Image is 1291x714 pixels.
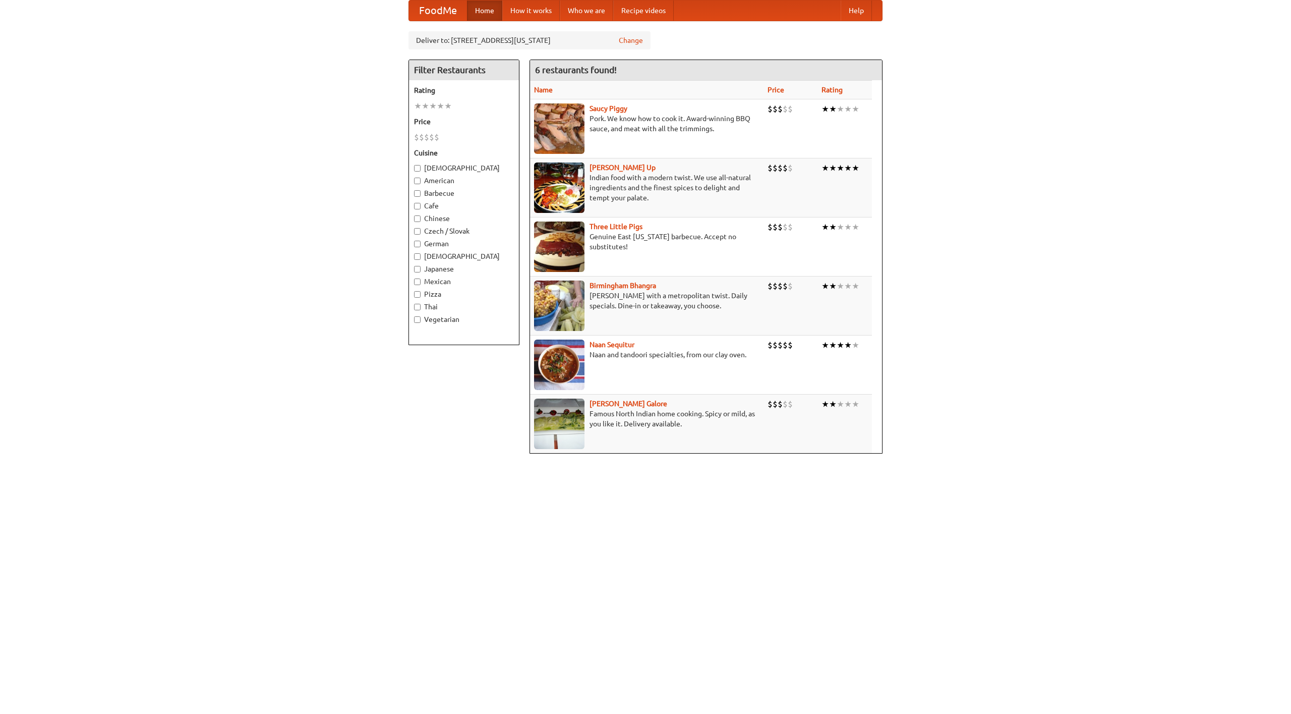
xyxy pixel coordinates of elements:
[837,222,844,233] li: ★
[783,103,788,115] li: $
[414,264,514,274] label: Japanese
[852,222,859,233] li: ★
[590,400,667,408] b: [PERSON_NAME] Galore
[837,340,844,351] li: ★
[414,316,421,323] input: Vegetarian
[844,103,852,115] li: ★
[821,340,829,351] li: ★
[778,340,783,351] li: $
[844,281,852,292] li: ★
[773,103,778,115] li: $
[768,86,784,94] a: Price
[534,103,584,154] img: saucy.jpg
[534,162,584,213] img: curryup.jpg
[829,281,837,292] li: ★
[444,100,452,112] li: ★
[414,165,421,172] input: [DEMOGRAPHIC_DATA]
[408,31,651,49] div: Deliver to: [STREET_ADDRESS][US_STATE]
[534,340,584,390] img: naansequitur.jpg
[534,409,759,429] p: Famous North Indian home cooking. Spicy or mild, as you like it. Delivery available.
[768,103,773,115] li: $
[414,188,514,198] label: Barbecue
[414,302,514,312] label: Thai
[829,222,837,233] li: ★
[409,1,467,21] a: FoodMe
[590,163,656,172] a: [PERSON_NAME] Up
[844,222,852,233] li: ★
[837,399,844,410] li: ★
[502,1,560,21] a: How it works
[821,162,829,174] li: ★
[773,281,778,292] li: $
[409,60,519,80] h4: Filter Restaurants
[414,226,514,236] label: Czech / Slovak
[414,85,514,95] h5: Rating
[852,103,859,115] li: ★
[788,162,793,174] li: $
[788,340,793,351] li: $
[414,117,514,127] h5: Price
[534,173,759,203] p: Indian food with a modern twist. We use all-natural ingredients and the finest spices to delight ...
[534,291,759,311] p: [PERSON_NAME] with a metropolitan twist. Daily specials. Dine-in or takeaway, you choose.
[414,163,514,173] label: [DEMOGRAPHIC_DATA]
[590,282,656,290] a: Birmingham Bhangra
[434,132,439,143] li: $
[414,277,514,287] label: Mexican
[422,100,429,112] li: ★
[773,399,778,410] li: $
[829,103,837,115] li: ★
[429,132,434,143] li: $
[829,340,837,351] li: ★
[783,340,788,351] li: $
[467,1,502,21] a: Home
[414,148,514,158] h5: Cuisine
[429,100,437,112] li: ★
[414,241,421,247] input: German
[414,132,419,143] li: $
[414,253,421,260] input: [DEMOGRAPHIC_DATA]
[768,222,773,233] li: $
[788,103,793,115] li: $
[414,215,421,222] input: Chinese
[613,1,674,21] a: Recipe videos
[414,266,421,272] input: Japanese
[534,86,553,94] a: Name
[778,399,783,410] li: $
[821,281,829,292] li: ★
[837,103,844,115] li: ★
[414,190,421,197] input: Barbecue
[844,340,852,351] li: ★
[414,279,421,285] input: Mexican
[783,162,788,174] li: $
[534,350,759,360] p: Naan and tandoori specialties, from our clay oven.
[768,399,773,410] li: $
[841,1,872,21] a: Help
[783,399,788,410] li: $
[773,340,778,351] li: $
[788,281,793,292] li: $
[590,341,634,349] a: Naan Sequitur
[773,222,778,233] li: $
[783,281,788,292] li: $
[590,223,642,231] a: Three Little Pigs
[829,162,837,174] li: ★
[778,222,783,233] li: $
[534,281,584,331] img: bhangra.jpg
[414,213,514,224] label: Chinese
[778,281,783,292] li: $
[414,203,421,209] input: Cafe
[414,291,421,298] input: Pizza
[414,251,514,261] label: [DEMOGRAPHIC_DATA]
[534,232,759,252] p: Genuine East [US_STATE] barbecue. Accept no substitutes!
[414,228,421,235] input: Czech / Slovak
[414,289,514,299] label: Pizza
[852,399,859,410] li: ★
[852,340,859,351] li: ★
[768,340,773,351] li: $
[414,239,514,249] label: German
[778,162,783,174] li: $
[778,103,783,115] li: $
